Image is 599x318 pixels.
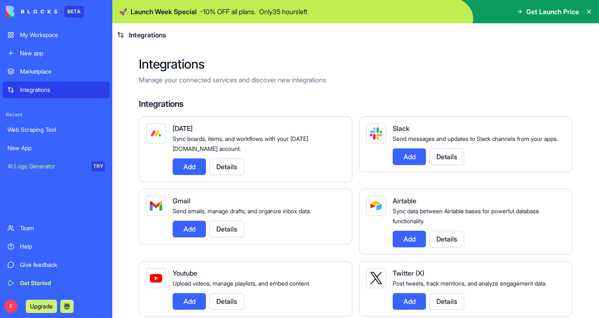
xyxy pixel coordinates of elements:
button: Details [429,231,464,247]
button: Details [209,221,244,237]
button: Add [173,221,206,237]
p: Manage your connected services and discover new integrations [139,75,572,85]
a: Get Started [2,275,110,291]
span: Airtable [393,197,416,205]
span: E [4,300,17,313]
span: [DATE] [173,124,193,133]
div: TRY [92,161,105,171]
a: BETA [6,6,84,17]
span: Gmail [173,197,191,205]
a: New app [2,45,110,62]
div: Team [20,224,105,232]
button: Add [393,231,426,247]
button: Add [393,293,426,310]
div: My Workspace [20,31,105,39]
span: Post tweets, track mentions, and analyze engagement data. [393,280,547,287]
div: Integrations [20,86,105,94]
button: Add [173,158,206,175]
div: Help [20,242,105,251]
h4: Integrations [139,98,572,110]
a: AI Logo GeneratorTRY [2,158,110,175]
span: Sync data between Airtable bases for powerful database functionality. [393,207,539,224]
span: Slack [393,124,409,133]
div: Marketplace [20,67,105,76]
span: Twitter (X) [393,269,424,277]
p: Only 35 hours left [259,7,307,17]
a: Give feedback [2,256,110,273]
span: Upload videos, manage playlists, and embed content. [173,280,310,287]
button: Details [209,158,244,175]
span: Send emails, manage drafts, and organize inbox data. [173,207,311,214]
span: Send messages and updates to Slack channels from your apps. [393,135,558,142]
p: - 10 % OFF all plans. [200,7,256,17]
button: Details [209,293,244,310]
div: New App [7,144,105,152]
h2: Integrations [139,57,572,71]
div: AI Logo Generator [7,162,86,170]
div: BETA [64,6,84,17]
span: Get Launch Price [526,7,579,17]
a: Web Scraping Tool [2,121,110,138]
a: Help [2,238,110,255]
a: Team [2,220,110,237]
span: Youtube [173,269,197,277]
a: Upgrade [26,302,57,310]
span: Sync boards, items, and workflows with your [DATE][DOMAIN_NAME] account. [173,135,308,152]
div: New app [20,49,105,57]
button: Details [429,148,464,165]
button: Upgrade [26,300,57,313]
div: Get Started [20,279,105,287]
img: logo [6,6,57,17]
span: Launch Week Special [131,7,197,17]
a: Marketplace [2,63,110,80]
a: New App [2,140,110,156]
button: Add [173,293,206,310]
span: Recent [2,111,110,118]
div: Give feedback [20,261,105,269]
a: My Workspace [2,27,110,43]
button: Add [393,148,426,165]
div: Web Scraping Tool [7,126,105,134]
span: 🚀 [119,7,127,17]
button: Details [429,293,464,310]
a: Integrations [2,81,110,98]
span: Integrations [129,30,166,40]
